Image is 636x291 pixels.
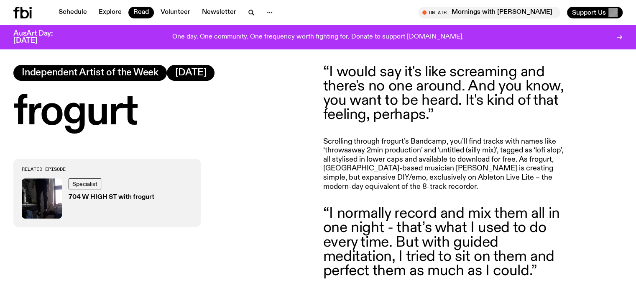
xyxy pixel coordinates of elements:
a: Explore [94,7,127,18]
span: Support Us [572,9,606,16]
h3: Related Episode [22,167,192,172]
h3: AusArt Day: [DATE] [13,30,67,44]
p: One day. One community. One frequency worth fighting for. Donate to support [DOMAIN_NAME]. [172,33,464,41]
a: Newsletter [197,7,241,18]
p: Scrolling through frogurt’s Bandcamp, you’ll find tracks with names like ‘throwaaway 2min product... [323,137,564,192]
a: Volunteer [156,7,195,18]
span: Independent Artist of the Week [22,68,158,77]
a: Read [128,7,154,18]
p: “I would say it's like screaming and there's no one around. And you know, you want to be heard. I... [323,65,564,122]
blockquote: “I normally record and mix them all in one night - that’s what I used to do every time. But with ... [323,206,564,278]
a: Schedule [54,7,92,18]
button: On AirMornings with [PERSON_NAME] / the [PERSON_NAME] apologia hour [418,7,560,18]
a: Specialist704 W HIGH ST with frogurt [22,178,192,219]
h1: frogurt [13,94,313,132]
h3: 704 W HIGH ST with frogurt [69,194,154,201]
span: [DATE] [175,68,207,77]
button: Support Us [567,7,623,18]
